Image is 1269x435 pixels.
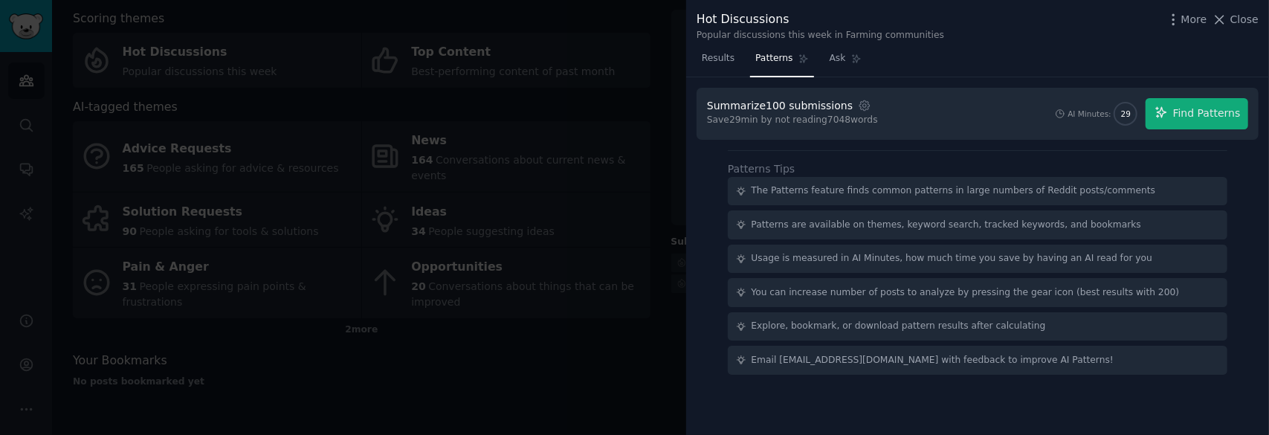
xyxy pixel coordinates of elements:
div: The Patterns feature finds common patterns in large numbers of Reddit posts/comments [752,184,1156,198]
div: Explore, bookmark, or download pattern results after calculating [752,320,1046,333]
span: Ask [830,52,846,65]
span: Results [702,52,734,65]
div: Save 29 min by not reading 7048 words [707,114,878,127]
a: Results [697,47,740,77]
button: More [1166,12,1207,28]
a: Ask [824,47,867,77]
span: Patterns [755,52,792,65]
button: Find Patterns [1146,98,1248,129]
label: Patterns Tips [728,163,795,175]
div: Popular discussions this week in Farming communities [697,29,944,42]
div: Summarize 100 submissions [707,98,853,114]
span: Close [1230,12,1259,28]
div: Usage is measured in AI Minutes, how much time you save by having an AI read for you [752,252,1153,265]
div: You can increase number of posts to analyze by pressing the gear icon (best results with 200) [752,286,1180,300]
span: 29 [1121,109,1131,119]
div: Hot Discussions [697,10,944,29]
span: Find Patterns [1173,106,1241,121]
a: Patterns [750,47,813,77]
div: Patterns are available on themes, keyword search, tracked keywords, and bookmarks [752,219,1141,232]
span: More [1181,12,1207,28]
div: AI Minutes: [1068,109,1111,119]
div: Email [EMAIL_ADDRESS][DOMAIN_NAME] with feedback to improve AI Patterns! [752,354,1114,367]
button: Close [1212,12,1259,28]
